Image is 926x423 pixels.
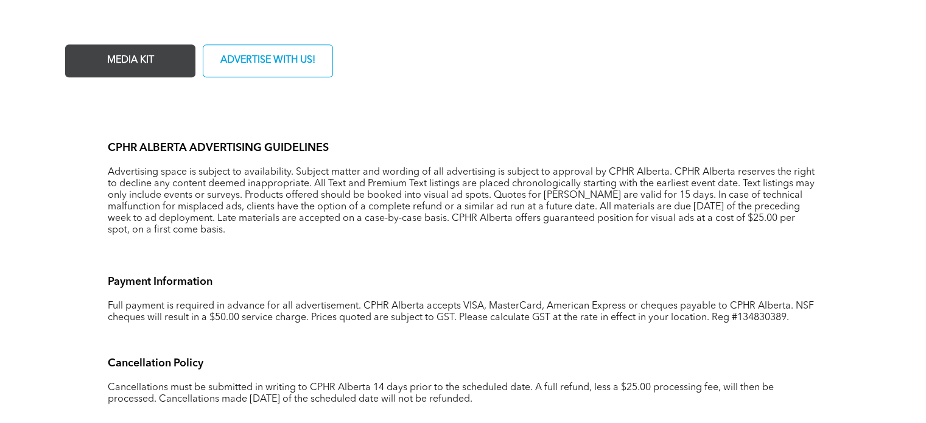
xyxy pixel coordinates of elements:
[108,301,814,323] span: Full payment is required in advance for all advertisement. CPHR Alberta accepts VISA, MasterCard,...
[103,49,158,72] span: MEDIA KIT
[108,358,203,369] span: Cancellation Policy
[108,276,212,287] span: Payment Information
[203,44,333,77] a: ADVERTISE WITH US!
[216,49,320,72] span: ADVERTISE WITH US!
[108,167,815,235] span: Advertising space is subject to availability. Subject matter and wording of all advertising is su...
[65,44,195,77] a: MEDIA KIT
[108,142,329,153] span: CPHR ALBERTA ADVERTISING GUIDELINES
[108,383,774,404] span: Cancellations must be submitted in writing to CPHR Alberta 14 days prior to the scheduled date. A...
